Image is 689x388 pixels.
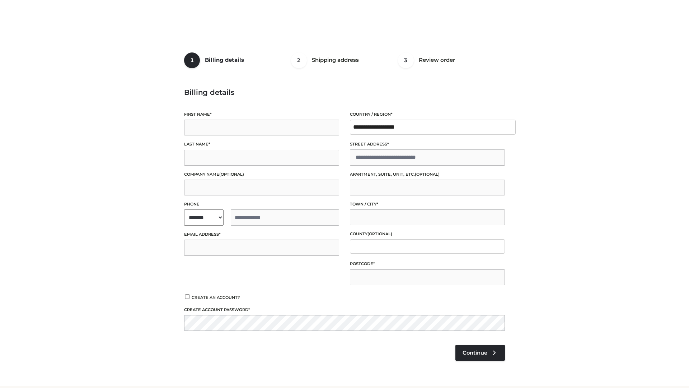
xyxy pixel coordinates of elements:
span: 2 [291,52,307,68]
span: Review order [419,56,455,63]
label: County [350,231,505,237]
span: Shipping address [312,56,359,63]
label: Create account password [184,306,505,313]
a: Continue [455,345,505,361]
h3: Billing details [184,88,505,97]
input: Create an account? [184,294,191,299]
span: Billing details [205,56,244,63]
span: 3 [398,52,414,68]
span: Create an account? [192,295,240,300]
label: First name [184,111,339,118]
label: Apartment, suite, unit, etc. [350,171,505,178]
label: Street address [350,141,505,148]
label: Company name [184,171,339,178]
span: 1 [184,52,200,68]
label: Country / Region [350,111,505,118]
label: Phone [184,201,339,208]
label: Postcode [350,260,505,267]
span: (optional) [219,172,244,177]
span: (optional) [367,231,392,236]
label: Email address [184,231,339,238]
span: (optional) [415,172,440,177]
span: Continue [463,350,487,356]
label: Town / City [350,201,505,208]
label: Last name [184,141,339,148]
